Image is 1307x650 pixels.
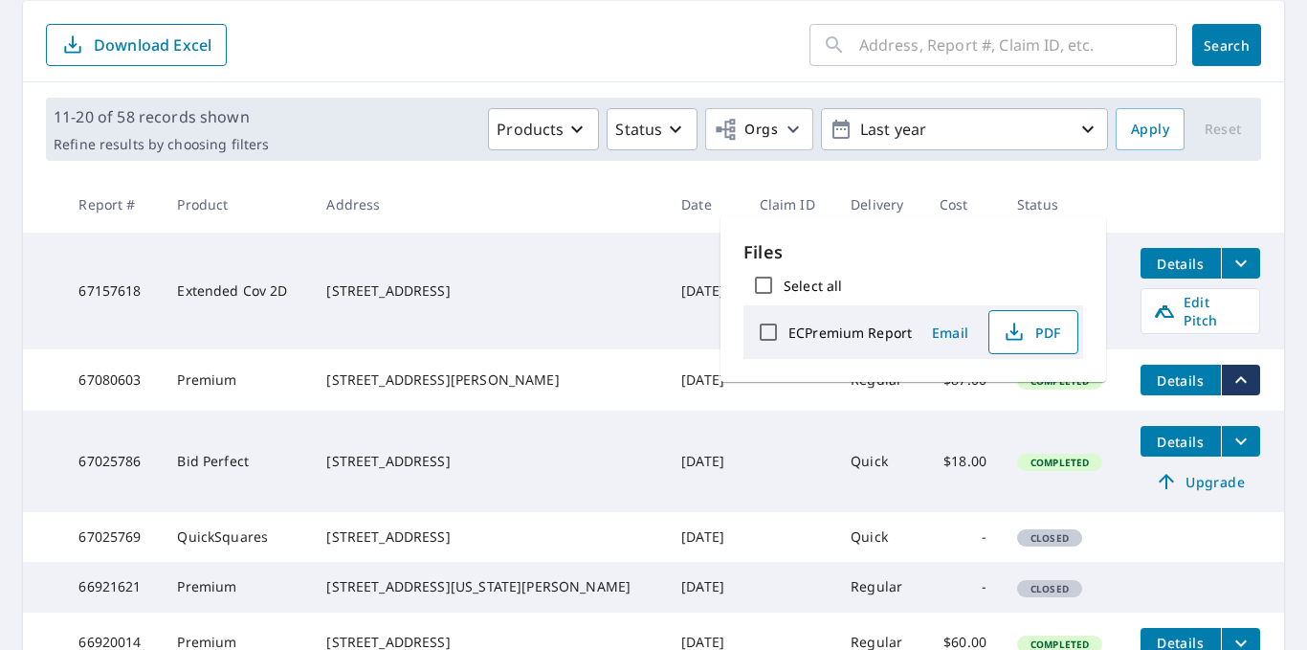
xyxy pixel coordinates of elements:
[919,318,981,347] button: Email
[162,562,311,612] td: Premium
[666,349,743,411] td: [DATE]
[924,176,1002,233] th: Cost
[924,411,1002,512] td: $18.00
[63,233,162,349] td: 67157618
[924,512,1002,562] td: -
[162,176,311,233] th: Product
[1131,118,1169,142] span: Apply
[666,411,743,512] td: [DATE]
[859,18,1177,72] input: Address, Report #, Claim ID, etc.
[1192,24,1261,66] button: Search
[788,324,912,342] label: ECPremium Report
[326,370,651,390] div: [STREET_ADDRESS][PERSON_NAME]
[1019,456,1100,469] span: Completed
[853,113,1076,146] p: Last year
[821,108,1108,150] button: Last year
[1141,248,1221,279] button: detailsBtn-67157618
[1001,321,1062,344] span: PDF
[162,233,311,349] td: Extended Cov 2D
[326,452,651,471] div: [STREET_ADDRESS]
[54,105,269,128] p: 11-20 of 58 records shown
[1019,582,1080,595] span: Closed
[1141,426,1221,457] button: detailsBtn-67025786
[54,136,269,153] p: Refine results by choosing filters
[666,512,743,562] td: [DATE]
[924,562,1002,612] td: -
[311,176,666,233] th: Address
[835,176,923,233] th: Delivery
[1152,433,1209,451] span: Details
[835,411,923,512] td: Quick
[1141,288,1260,334] a: Edit Pitch
[488,108,599,150] button: Products
[1002,176,1125,233] th: Status
[666,562,743,612] td: [DATE]
[63,411,162,512] td: 67025786
[1221,365,1260,395] button: filesDropdownBtn-67080603
[1207,36,1246,55] span: Search
[835,562,923,612] td: Regular
[326,527,651,547] div: [STREET_ADDRESS]
[607,108,698,150] button: Status
[1221,248,1260,279] button: filesDropdownBtn-67157618
[666,233,743,349] td: [DATE]
[63,512,162,562] td: 67025769
[162,349,311,411] td: Premium
[497,118,564,141] p: Products
[1152,470,1249,493] span: Upgrade
[705,108,813,150] button: Orgs
[63,349,162,411] td: 67080603
[1152,371,1209,390] span: Details
[1152,255,1209,273] span: Details
[326,281,651,301] div: [STREET_ADDRESS]
[162,411,311,512] td: Bid Perfect
[1221,426,1260,457] button: filesDropdownBtn-67025786
[326,577,651,596] div: [STREET_ADDRESS][US_STATE][PERSON_NAME]
[714,118,778,142] span: Orgs
[46,24,227,66] button: Download Excel
[162,512,311,562] td: QuickSquares
[666,176,743,233] th: Date
[1019,531,1080,545] span: Closed
[784,277,842,295] label: Select all
[63,176,162,233] th: Report #
[63,562,162,612] td: 66921621
[835,512,923,562] td: Quick
[94,34,211,56] p: Download Excel
[1153,293,1248,329] span: Edit Pitch
[927,324,973,342] span: Email
[1141,466,1260,497] a: Upgrade
[744,176,836,233] th: Claim ID
[615,118,662,141] p: Status
[743,239,1083,265] p: Files
[1116,108,1185,150] button: Apply
[1141,365,1221,395] button: detailsBtn-67080603
[988,310,1078,354] button: PDF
